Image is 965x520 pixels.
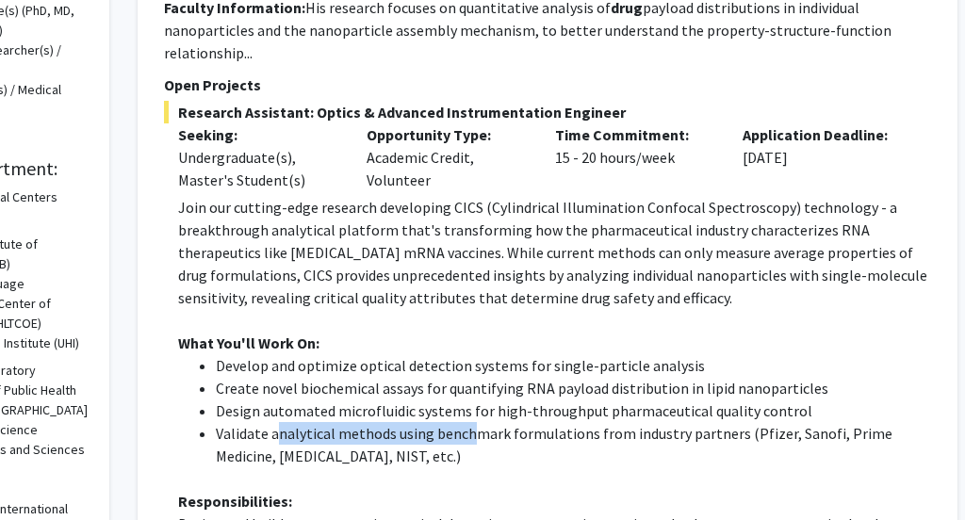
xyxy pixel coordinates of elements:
[216,399,931,422] li: Design automated microfluidic systems for high-throughput pharmaceutical quality control
[14,435,80,506] iframe: Chat
[178,146,338,191] div: Undergraduate(s), Master's Student(s)
[216,354,931,377] li: Develop and optimize optical detection systems for single-particle analysis
[178,492,292,511] strong: Responsibilities:
[178,123,338,146] p: Seeking:
[352,123,541,191] div: Academic Credit, Volunteer
[541,123,729,191] div: 15 - 20 hours/week
[178,333,319,352] strong: What You'll Work On:
[367,123,527,146] p: Opportunity Type:
[164,73,931,96] p: Open Projects
[216,377,931,399] li: Create novel biochemical assays for quantifying RNA payload distribution in lipid nanoparticles
[216,422,931,467] li: Validate analytical methods using benchmark formulations from industry partners (Pfizer, Sanofi, ...
[178,196,931,309] p: Join our cutting-edge research developing CICS (Cylindrical Illumination Confocal Spectroscopy) t...
[743,123,903,146] p: Application Deadline:
[728,123,917,191] div: [DATE]
[555,123,715,146] p: Time Commitment:
[164,101,931,123] span: Research Assistant: Optics & Advanced Instrumentation Engineer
